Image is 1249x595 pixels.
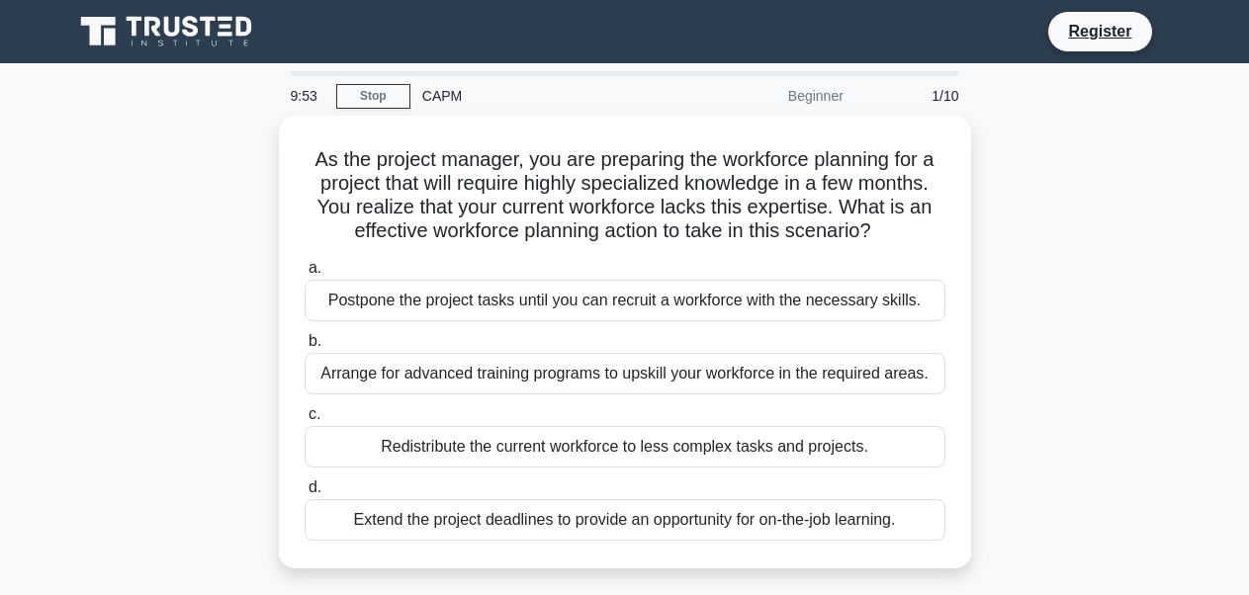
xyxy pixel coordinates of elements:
span: c. [309,405,320,422]
div: 1/10 [855,76,971,116]
div: Postpone the project tasks until you can recruit a workforce with the necessary skills. [305,280,945,321]
span: b. [309,332,321,349]
a: Stop [336,84,410,109]
h5: As the project manager, you are preparing the workforce planning for a project that will require ... [303,147,947,244]
span: a. [309,259,321,276]
div: CAPM [410,76,682,116]
a: Register [1056,19,1143,43]
div: Beginner [682,76,855,116]
div: Arrange for advanced training programs to upskill your workforce in the required areas. [305,353,945,394]
div: 9:53 [279,76,336,116]
div: Extend the project deadlines to provide an opportunity for on-the-job learning. [305,499,945,541]
span: d. [309,478,321,495]
div: Redistribute the current workforce to less complex tasks and projects. [305,426,945,467]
